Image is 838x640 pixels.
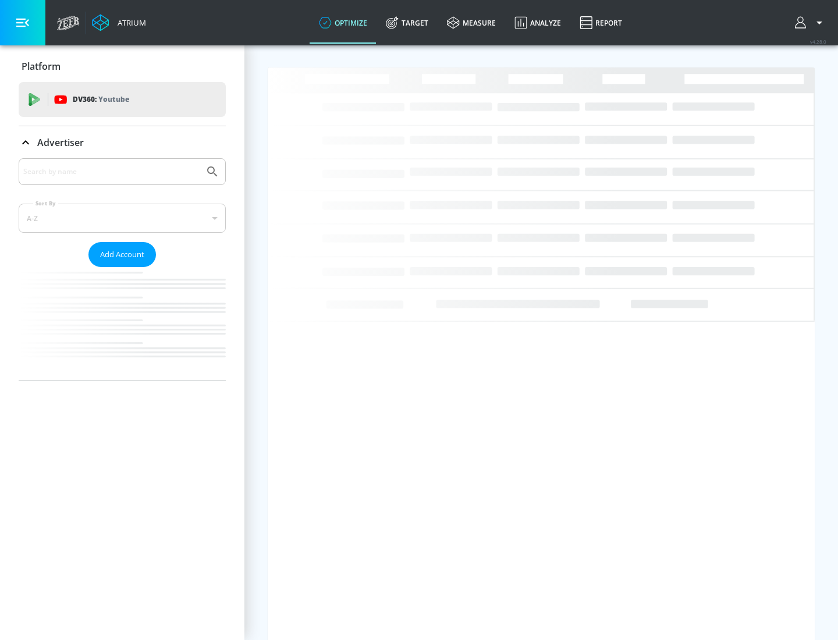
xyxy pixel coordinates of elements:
[19,267,226,380] nav: list of Advertiser
[570,2,631,44] a: Report
[88,242,156,267] button: Add Account
[377,2,438,44] a: Target
[810,38,826,45] span: v 4.28.0
[19,126,226,159] div: Advertiser
[100,248,144,261] span: Add Account
[33,200,58,207] label: Sort By
[98,93,129,105] p: Youtube
[113,17,146,28] div: Atrium
[19,158,226,380] div: Advertiser
[438,2,505,44] a: measure
[73,93,129,106] p: DV360:
[19,204,226,233] div: A-Z
[505,2,570,44] a: Analyze
[19,50,226,83] div: Platform
[23,164,200,179] input: Search by name
[310,2,377,44] a: optimize
[22,60,61,73] p: Platform
[92,14,146,31] a: Atrium
[37,136,84,149] p: Advertiser
[19,82,226,117] div: DV360: Youtube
